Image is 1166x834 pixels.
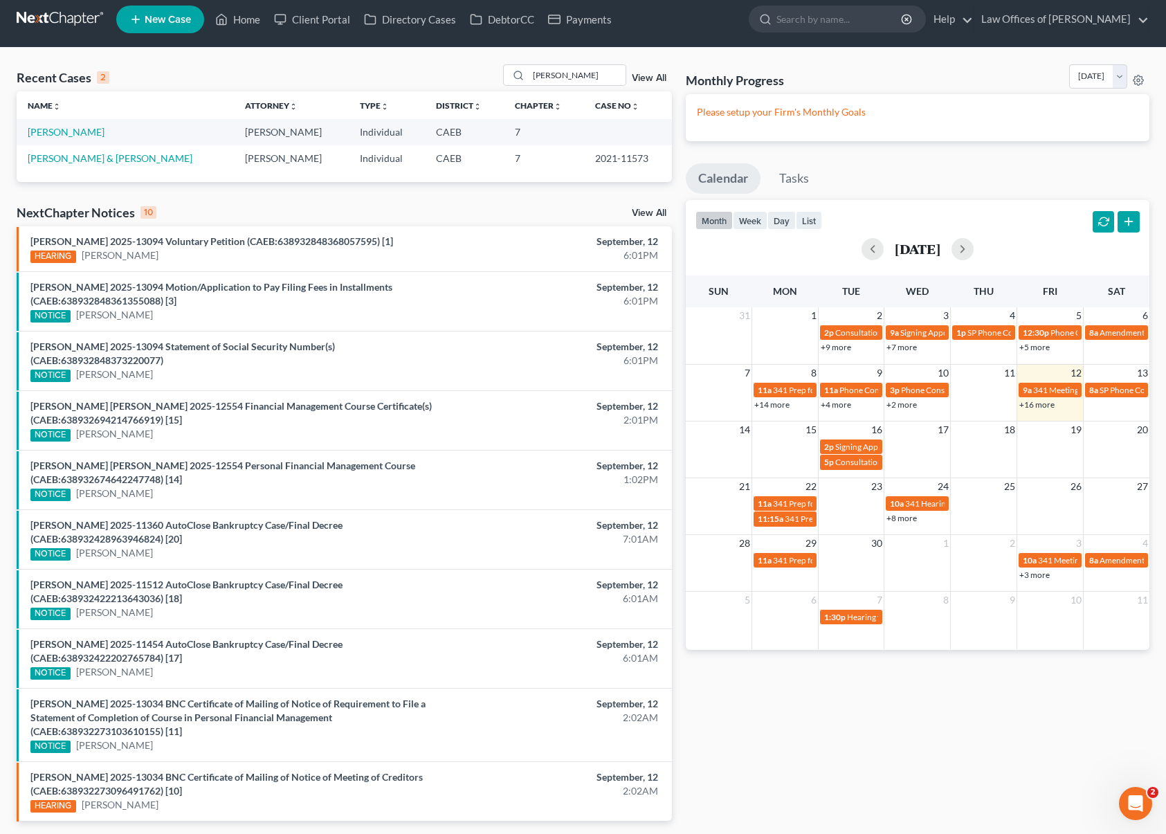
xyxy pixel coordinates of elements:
[810,592,818,608] span: 6
[906,285,929,297] span: Wed
[1003,365,1017,381] span: 11
[473,102,482,111] i: unfold_more
[1075,535,1083,552] span: 3
[30,698,426,737] a: [PERSON_NAME] 2025-13034 BNC Certificate of Mailing of Notice of Requirement to File a Statement ...
[785,514,970,524] span: 341 Prep for [PERSON_NAME] & [PERSON_NAME]
[458,651,658,665] div: 6:01AM
[758,385,772,395] span: 11a
[458,248,658,262] div: 6:01PM
[900,327,1055,338] span: Signing Appointment for [PERSON_NAME]
[895,242,940,256] h2: [DATE]
[30,667,71,680] div: NOTICE
[870,535,884,552] span: 30
[875,307,884,324] span: 2
[875,592,884,608] span: 7
[870,421,884,438] span: 16
[942,535,950,552] span: 1
[554,102,562,111] i: unfold_more
[1100,327,1150,338] span: Amendments:
[886,513,917,523] a: +8 more
[890,327,899,338] span: 9a
[458,340,658,354] div: September, 12
[76,308,153,322] a: [PERSON_NAME]
[30,251,76,263] div: HEARING
[835,442,990,452] span: Signing Appointment for [PERSON_NAME]
[804,421,818,438] span: 15
[810,365,818,381] span: 8
[30,608,71,620] div: NOTICE
[234,145,349,171] td: [PERSON_NAME]
[97,71,109,84] div: 2
[758,514,783,524] span: 11:15a
[458,711,658,725] div: 2:02AM
[821,399,851,410] a: +4 more
[1136,421,1149,438] span: 20
[1069,478,1083,495] span: 26
[1003,421,1017,438] span: 18
[458,459,658,473] div: September, 12
[754,399,790,410] a: +14 more
[458,532,658,546] div: 7:01AM
[1100,555,1150,565] span: Amendments:
[632,208,666,218] a: View All
[541,7,619,32] a: Payments
[76,368,153,381] a: [PERSON_NAME]
[886,342,917,352] a: +7 more
[824,457,834,467] span: 5p
[82,798,158,812] a: [PERSON_NAME]
[1023,555,1037,565] span: 10a
[1089,385,1098,395] span: 8a
[1003,478,1017,495] span: 25
[76,665,153,679] a: [PERSON_NAME]
[76,427,153,441] a: [PERSON_NAME]
[504,145,584,171] td: 7
[30,800,76,813] div: HEARING
[804,478,818,495] span: 22
[357,7,463,32] a: Directory Cases
[776,6,903,32] input: Search by name...
[17,69,109,86] div: Recent Cases
[1119,787,1152,820] iframe: Intercom live chat
[1136,478,1149,495] span: 27
[821,342,851,352] a: +9 more
[1043,285,1057,297] span: Fri
[30,548,71,561] div: NOTICE
[360,100,389,111] a: Typeunfold_more
[30,638,343,664] a: [PERSON_NAME] 2025-11454 AutoClose Bankruptcy Case/Final Decree (CAEB:638932422202765784) [17]
[515,100,562,111] a: Chapterunfold_more
[30,310,71,323] div: NOTICE
[1019,570,1050,580] a: +3 more
[30,235,393,247] a: [PERSON_NAME] 2025-13094 Voluntary Petition (CAEB:638932848368057595) [1]
[1075,307,1083,324] span: 5
[1108,285,1125,297] span: Sat
[1136,592,1149,608] span: 11
[458,592,658,606] div: 6:01AM
[76,546,153,560] a: [PERSON_NAME]
[697,105,1138,119] p: Please setup your Firm's Monthly Goals
[1136,365,1149,381] span: 13
[234,119,349,145] td: [PERSON_NAME]
[28,100,61,111] a: Nameunfold_more
[1069,592,1083,608] span: 10
[875,365,884,381] span: 9
[758,555,772,565] span: 11a
[458,235,658,248] div: September, 12
[1008,592,1017,608] span: 9
[632,73,666,83] a: View All
[1147,787,1158,798] span: 2
[425,119,504,145] td: CAEB
[1038,555,1163,565] span: 341 Meeting for [PERSON_NAME]
[1023,327,1049,338] span: 12:30p
[1019,342,1050,352] a: +5 more
[927,7,973,32] a: Help
[942,307,950,324] span: 3
[28,126,104,138] a: [PERSON_NAME]
[901,385,1041,395] span: Phone Consultation for Gamble, Taylor
[886,399,917,410] a: +2 more
[458,354,658,368] div: 6:01PM
[1069,365,1083,381] span: 12
[349,119,424,145] td: Individual
[839,385,990,395] span: Phone Consultation for [PERSON_NAME]
[870,478,884,495] span: 23
[267,7,357,32] a: Client Portal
